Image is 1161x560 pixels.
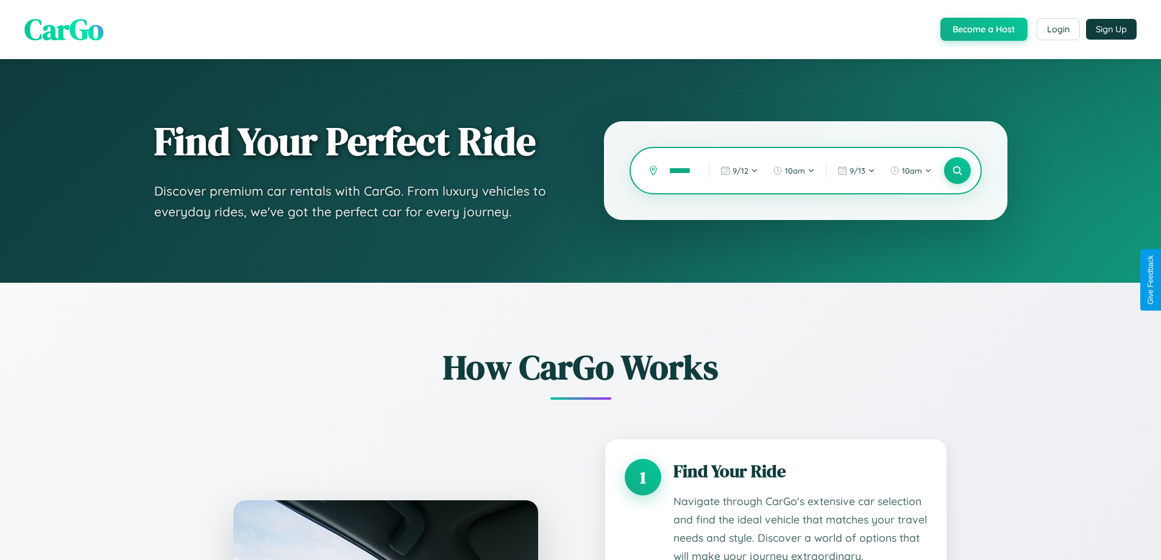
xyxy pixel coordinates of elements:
button: Sign Up [1086,19,1137,40]
button: 10am [884,161,938,180]
div: 1 [625,459,661,495]
button: 9/12 [714,161,764,180]
span: 10am [785,166,805,175]
h3: Find Your Ride [673,459,927,483]
div: Give Feedback [1146,255,1155,305]
h2: How CarGo Works [215,344,946,391]
span: 9 / 12 [733,166,748,175]
h1: Find Your Perfect Ride [154,120,555,163]
button: 9/13 [831,161,881,180]
span: 9 / 13 [850,166,865,175]
span: CarGo [24,9,104,49]
span: 10am [902,166,922,175]
button: Login [1037,18,1080,40]
button: Become a Host [940,18,1028,41]
button: 10am [767,161,821,180]
p: Discover premium car rentals with CarGo. From luxury vehicles to everyday rides, we've got the pe... [154,181,555,222]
